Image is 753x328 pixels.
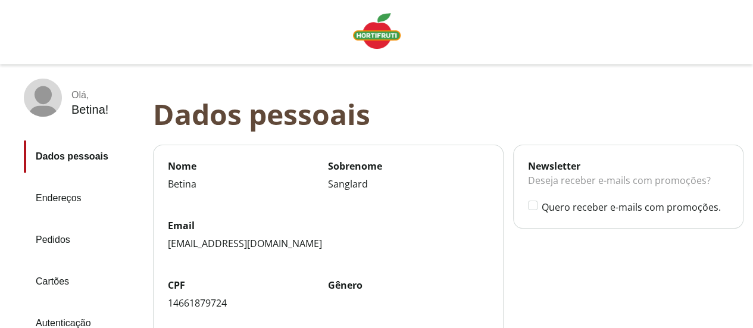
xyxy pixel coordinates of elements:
a: Pedidos [24,224,143,256]
img: Logo [353,13,401,49]
div: 14661879724 [168,296,328,310]
a: Logo [348,8,405,56]
div: Betina ! [71,103,108,117]
a: Dados pessoais [24,140,143,173]
div: Betina [168,177,328,190]
div: Deseja receber e-mails com promoções? [528,173,729,200]
label: Sobrenome [328,160,488,173]
div: Dados pessoais [153,98,753,130]
div: [EMAIL_ADDRESS][DOMAIN_NAME] [168,237,489,250]
div: Sanglard [328,177,488,190]
a: Endereços [24,182,143,214]
div: Newsletter [528,160,729,173]
label: Quero receber e-mails com promoções. [542,201,729,214]
label: Email [168,219,489,232]
label: Gênero [328,279,488,292]
label: CPF [168,279,328,292]
div: Olá , [71,90,108,101]
a: Cartões [24,265,143,298]
label: Nome [168,160,328,173]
